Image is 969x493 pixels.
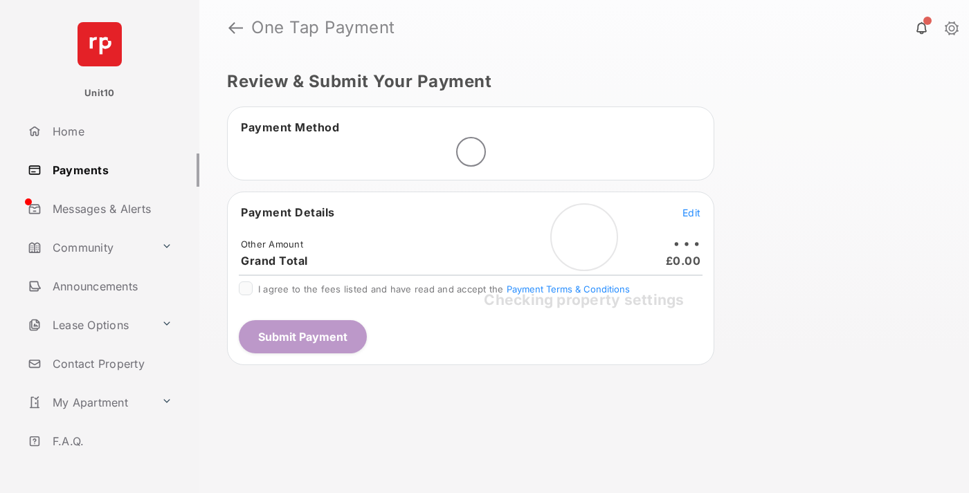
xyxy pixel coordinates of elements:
p: Unit10 [84,86,115,100]
a: Payments [22,154,199,187]
a: F.A.Q. [22,425,199,458]
img: svg+xml;base64,PHN2ZyB4bWxucz0iaHR0cDovL3d3dy53My5vcmcvMjAwMC9zdmciIHdpZHRoPSI2NCIgaGVpZ2h0PSI2NC... [78,22,122,66]
a: Contact Property [22,347,199,380]
a: Home [22,115,199,148]
a: My Apartment [22,386,156,419]
span: Checking property settings [484,291,684,308]
a: Messages & Alerts [22,192,199,225]
a: Announcements [22,270,199,303]
a: Community [22,231,156,264]
a: Lease Options [22,308,156,342]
